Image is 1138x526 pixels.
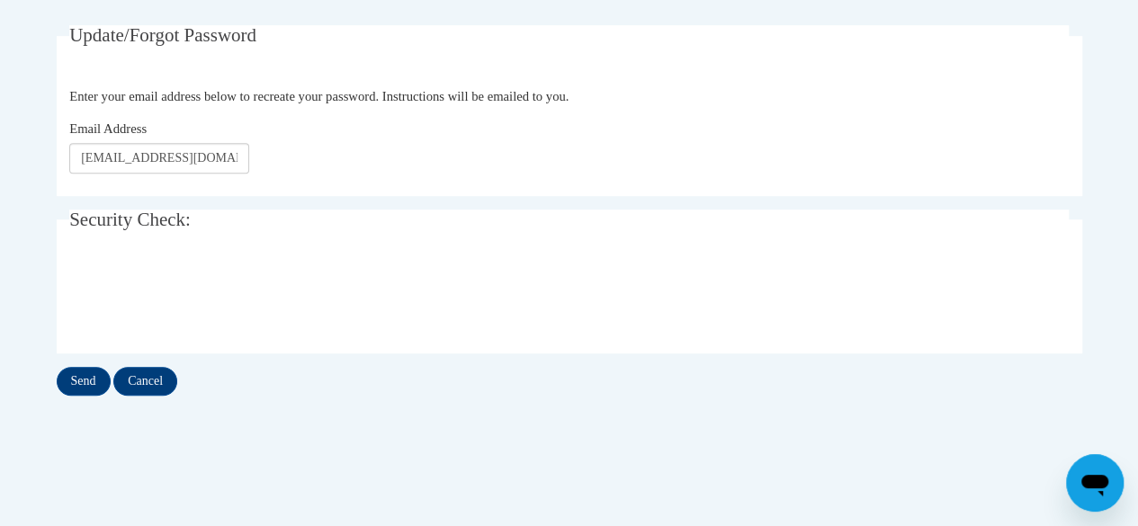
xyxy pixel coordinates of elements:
[69,89,569,103] span: Enter your email address below to recreate your password. Instructions will be emailed to you.
[69,209,191,230] span: Security Check:
[69,143,249,174] input: Email
[113,367,177,396] input: Cancel
[57,367,111,396] input: Send
[69,261,343,331] iframe: reCAPTCHA
[69,121,147,136] span: Email Address
[69,24,256,46] span: Update/Forgot Password
[1066,454,1124,512] iframe: Button to launch messaging window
